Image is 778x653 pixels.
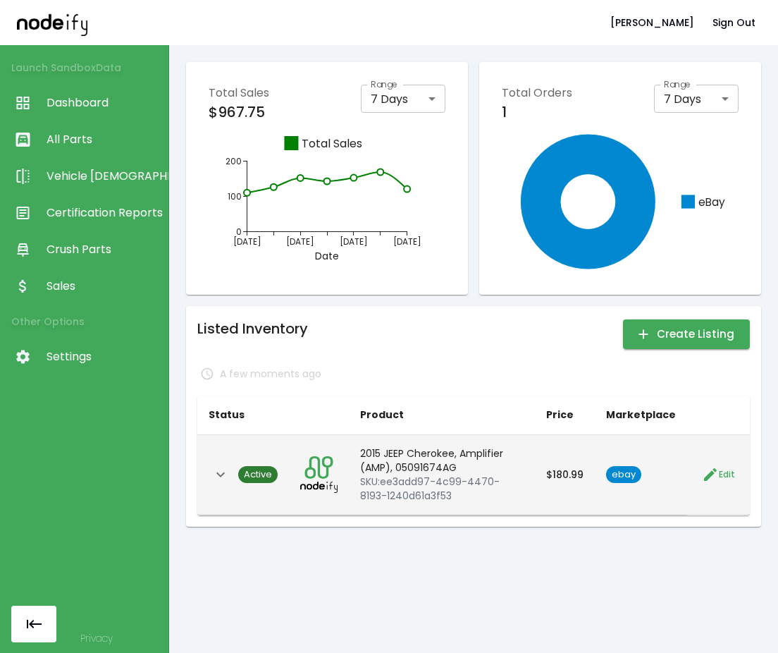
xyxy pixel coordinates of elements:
p: $ 180.99 [546,468,583,482]
tspan: 100 [228,190,242,202]
img: nodeify [17,9,87,35]
tspan: [DATE] [233,236,261,248]
span: All Parts [47,131,161,148]
button: Expand [209,463,233,487]
span: ebay [606,468,641,482]
tspan: 0 [236,226,242,238]
tspan: 200 [226,155,242,167]
a: Active [233,466,278,483]
p: SKU: ee3add97-4c99-4470-8193-1240d61a3f53 [360,475,524,503]
tspan: [DATE] [340,236,368,248]
h6: Product [360,408,524,423]
button: Edit [698,463,739,487]
p: Total Orders [502,85,572,102]
span: Active [238,468,278,482]
h6: Listed Inventory [197,317,308,340]
span: Sales [47,278,161,295]
span: Edit [719,468,735,482]
span: Crush Parts [47,241,161,258]
div: 7 Days [654,85,739,113]
tspan: Date [315,249,339,263]
h6: 1 [502,104,572,120]
button: Create Listing [623,319,750,349]
h6: Price [546,408,583,423]
img: listing image [300,456,338,494]
span: Vehicle [DEMOGRAPHIC_DATA] [47,168,161,185]
a: Privacy [80,631,113,645]
span: Certification Reports [47,205,161,221]
tspan: [DATE] [286,236,314,248]
button: Sign Out [707,10,761,36]
p: Total Sales [209,85,269,102]
label: Range [664,78,691,90]
a: ebay [606,467,641,481]
div: 7 Days [361,85,445,113]
span: Dashboard [47,94,161,111]
span: Settings [47,348,161,365]
tspan: [DATE] [393,236,421,248]
h6: Status [209,408,278,423]
p: 2015 JEEP Cherokee, Amplifier (AMP), 05091674AG [360,446,524,475]
button: [PERSON_NAME] [605,10,700,36]
h6: Marketplace [606,408,676,423]
label: Range [371,78,397,90]
h6: $967.75 [209,104,269,120]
